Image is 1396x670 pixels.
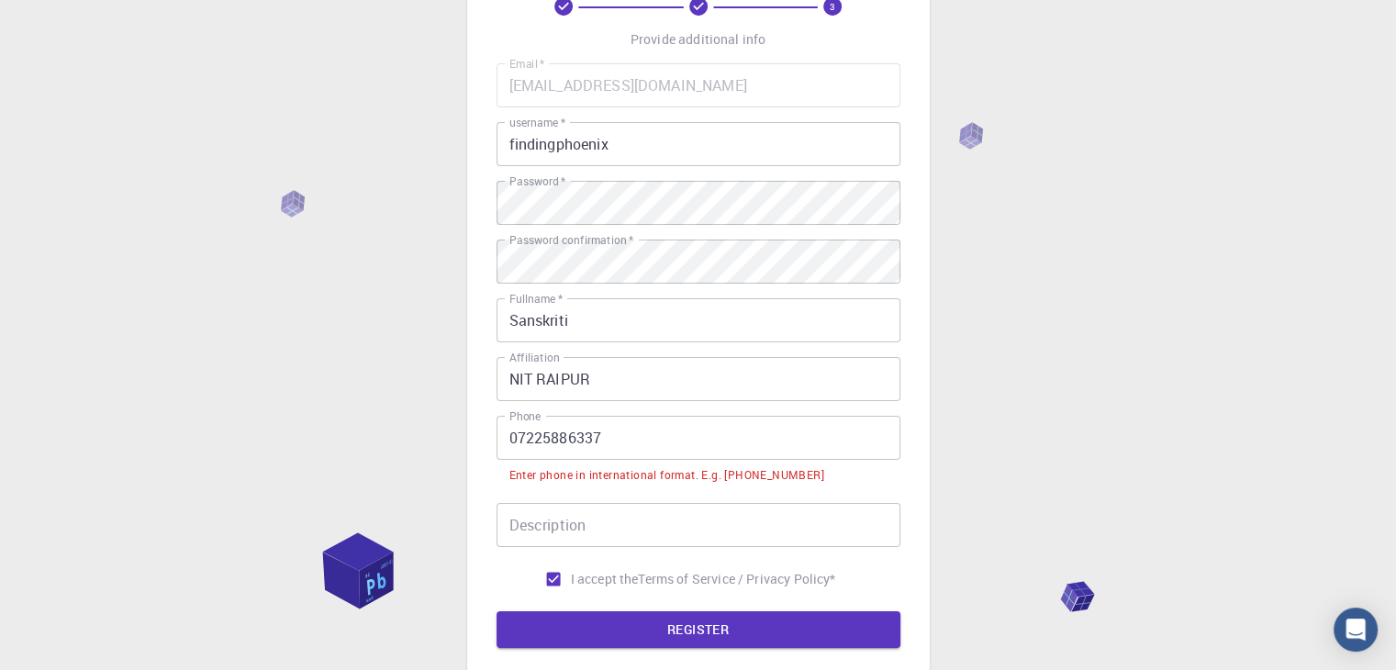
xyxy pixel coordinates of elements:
label: Password [509,173,565,189]
label: username [509,115,565,130]
label: Affiliation [509,350,559,365]
div: Enter phone in international format. E.g. [PHONE_NUMBER] [509,466,824,485]
p: Terms of Service / Privacy Policy * [638,570,835,588]
p: Provide additional info [631,30,765,49]
label: Fullname [509,291,563,307]
a: Terms of Service / Privacy Policy* [638,570,835,588]
span: I accept the [571,570,639,588]
button: REGISTER [497,611,900,648]
label: Email [509,56,544,72]
div: Open Intercom Messenger [1334,608,1378,652]
label: Phone [509,408,541,424]
label: Password confirmation [509,232,633,248]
